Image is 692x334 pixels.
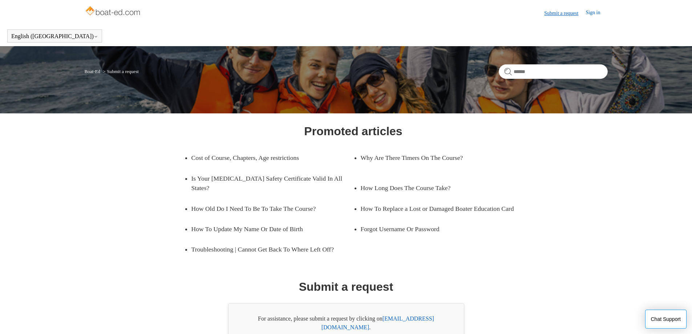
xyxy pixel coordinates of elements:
[191,168,353,198] a: Is Your [MEDICAL_DATA] Safety Certificate Valid In All States?
[85,69,100,74] a: Boat-Ed
[299,278,393,295] h1: Submit a request
[544,9,586,17] a: Submit a request
[361,219,512,239] a: Forgot Username Or Password
[11,33,98,40] button: English ([GEOGRAPHIC_DATA])
[361,198,523,219] a: How To Replace a Lost or Damaged Boater Education Card
[304,122,402,140] h1: Promoted articles
[85,4,142,19] img: Boat-Ed Help Center home page
[191,219,343,239] a: How To Update My Name Or Date of Birth
[101,69,139,74] li: Submit a request
[191,198,343,219] a: How Old Do I Need To Be To Take The Course?
[586,9,607,17] a: Sign in
[191,148,343,168] a: Cost of Course, Chapters, Age restrictions
[645,310,687,329] button: Chat Support
[499,64,608,79] input: Search
[361,148,512,168] a: Why Are There Timers On The Course?
[85,69,102,74] li: Boat-Ed
[191,239,353,259] a: Troubleshooting | Cannot Get Back To Where Left Off?
[361,178,512,198] a: How Long Does The Course Take?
